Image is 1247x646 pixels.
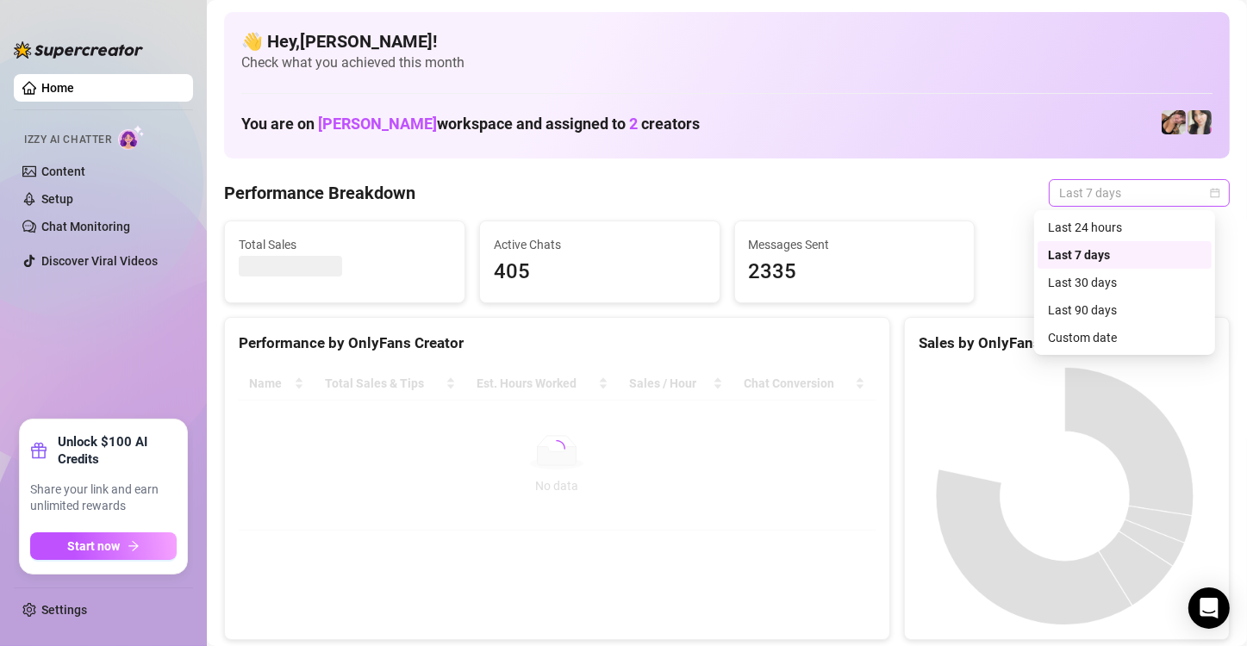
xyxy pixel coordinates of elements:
span: Active Chats [494,235,706,254]
span: loading [546,438,568,460]
span: gift [30,442,47,459]
div: Last 90 days [1038,296,1212,324]
div: Last 24 hours [1038,214,1212,241]
strong: Unlock $100 AI Credits [58,433,177,468]
img: Christina [1162,110,1186,134]
a: Settings [41,603,87,617]
span: Start now [68,539,121,553]
div: Last 90 days [1048,301,1201,320]
img: Christina [1188,110,1212,134]
img: AI Chatter [118,125,145,150]
span: 2 [629,115,638,133]
a: Home [41,81,74,95]
span: Last 7 days [1059,180,1219,206]
span: Total Sales [239,235,451,254]
span: arrow-right [128,540,140,552]
span: calendar [1210,188,1220,198]
a: Content [41,165,85,178]
div: Open Intercom Messenger [1188,587,1230,629]
div: Last 30 days [1048,273,1201,292]
span: Izzy AI Chatter [24,132,111,148]
div: Performance by OnlyFans Creator [239,332,876,355]
span: Messages Sent [749,235,961,254]
div: Last 30 days [1038,269,1212,296]
span: Check what you achieved this month [241,53,1213,72]
a: Discover Viral Videos [41,254,158,268]
h4: Performance Breakdown [224,181,415,205]
span: 405 [494,256,706,289]
div: Sales by OnlyFans Creator [919,332,1215,355]
a: Setup [41,192,73,206]
div: Custom date [1048,328,1201,347]
div: Last 7 days [1038,241,1212,269]
h4: 👋 Hey, [PERSON_NAME] ! [241,29,1213,53]
div: Last 24 hours [1048,218,1201,237]
div: Last 7 days [1048,245,1201,264]
span: Share your link and earn unlimited rewards [30,481,177,515]
div: Custom date [1038,324,1212,351]
span: 2335 [749,256,961,289]
a: Chat Monitoring [41,220,130,233]
h1: You are on workspace and assigned to creators [241,115,700,134]
button: Start nowarrow-right [30,532,177,560]
img: logo-BBDzfeDw.svg [14,41,143,59]
span: [PERSON_NAME] [318,115,437,133]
